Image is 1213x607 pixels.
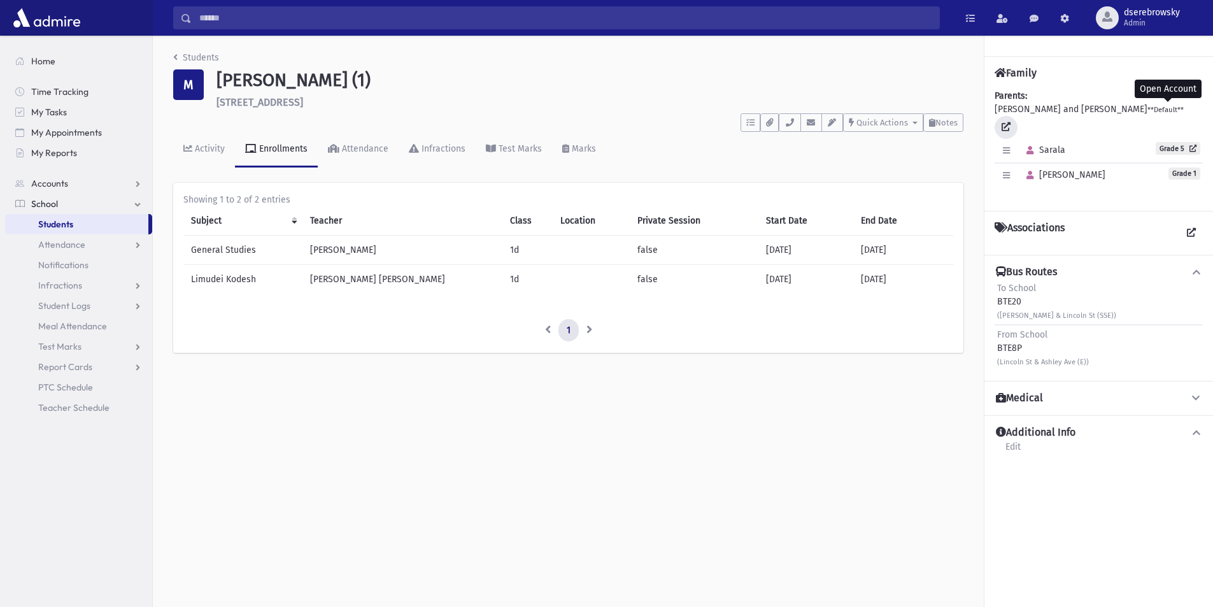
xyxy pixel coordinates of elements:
[302,206,502,236] th: Teacher
[1021,169,1105,180] span: [PERSON_NAME]
[1124,18,1180,28] span: Admin
[996,426,1075,439] h4: Additional Info
[1135,80,1202,98] div: Open Account
[758,206,854,236] th: Start Date
[5,397,152,418] a: Teacher Schedule
[853,206,953,236] th: End Date
[502,235,553,264] td: 1d
[5,296,152,316] a: Student Logs
[996,392,1043,405] h4: Medical
[5,377,152,397] a: PTC Schedule
[997,329,1047,340] span: From School
[38,218,73,230] span: Students
[257,143,308,154] div: Enrollments
[552,132,606,168] a: Marks
[476,132,552,168] a: Test Marks
[935,118,958,127] span: Notes
[997,282,1116,322] div: BTE20
[995,67,1037,79] h4: Family
[173,51,219,69] nav: breadcrumb
[173,132,235,168] a: Activity
[995,266,1203,279] button: Bus Routes
[630,235,758,264] td: false
[10,5,83,31] img: AdmirePro
[502,264,553,294] td: 1d
[630,264,758,294] td: false
[558,319,579,342] a: 1
[192,6,939,29] input: Search
[996,266,1057,279] h4: Bus Routes
[419,143,465,154] div: Infractions
[216,69,963,91] h1: [PERSON_NAME] (1)
[31,147,77,159] span: My Reports
[31,178,68,189] span: Accounts
[318,132,399,168] a: Attendance
[5,194,152,214] a: School
[923,113,963,132] button: Notes
[1124,8,1180,18] span: dserebrowsky
[38,239,85,250] span: Attendance
[1005,439,1021,462] a: Edit
[31,86,89,97] span: Time Tracking
[997,328,1089,368] div: BTE8P
[5,214,148,234] a: Students
[995,222,1065,245] h4: Associations
[5,357,152,377] a: Report Cards
[38,341,82,352] span: Test Marks
[843,113,923,132] button: Quick Actions
[5,255,152,275] a: Notifications
[38,300,90,311] span: Student Logs
[997,283,1036,294] span: To School
[302,235,502,264] td: [PERSON_NAME]
[995,90,1027,101] b: Parents:
[496,143,542,154] div: Test Marks
[502,206,553,236] th: Class
[302,264,502,294] td: [PERSON_NAME] [PERSON_NAME]
[192,143,225,154] div: Activity
[183,193,953,206] div: Showing 1 to 2 of 2 entries
[553,206,630,236] th: Location
[339,143,388,154] div: Attendance
[1168,168,1200,180] span: Grade 1
[1021,145,1065,155] span: Sarala
[31,55,55,67] span: Home
[995,392,1203,405] button: Medical
[5,336,152,357] a: Test Marks
[38,280,82,291] span: Infractions
[995,89,1203,201] div: [PERSON_NAME] and [PERSON_NAME]
[5,234,152,255] a: Attendance
[5,102,152,122] a: My Tasks
[31,106,67,118] span: My Tasks
[5,122,152,143] a: My Appointments
[173,52,219,63] a: Students
[399,132,476,168] a: Infractions
[38,382,93,393] span: PTC Schedule
[31,198,58,210] span: School
[38,402,110,413] span: Teacher Schedule
[173,69,204,100] div: M
[856,118,908,127] span: Quick Actions
[183,206,302,236] th: Subject
[5,316,152,336] a: Meal Attendance
[183,235,302,264] td: General Studies
[1180,222,1203,245] a: View all Associations
[758,235,854,264] td: [DATE]
[5,82,152,102] a: Time Tracking
[630,206,758,236] th: Private Session
[995,426,1203,439] button: Additional Info
[997,311,1116,320] small: ([PERSON_NAME] & Lincoln St (SSE))
[853,264,953,294] td: [DATE]
[569,143,596,154] div: Marks
[5,173,152,194] a: Accounts
[38,320,107,332] span: Meal Attendance
[5,275,152,296] a: Infractions
[997,358,1089,366] small: (Lincoln St & Ashley Ave (E))
[38,259,89,271] span: Notifications
[235,132,318,168] a: Enrollments
[1156,142,1200,155] a: Grade 5
[758,264,854,294] td: [DATE]
[853,235,953,264] td: [DATE]
[31,127,102,138] span: My Appointments
[5,143,152,163] a: My Reports
[216,96,963,108] h6: [STREET_ADDRESS]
